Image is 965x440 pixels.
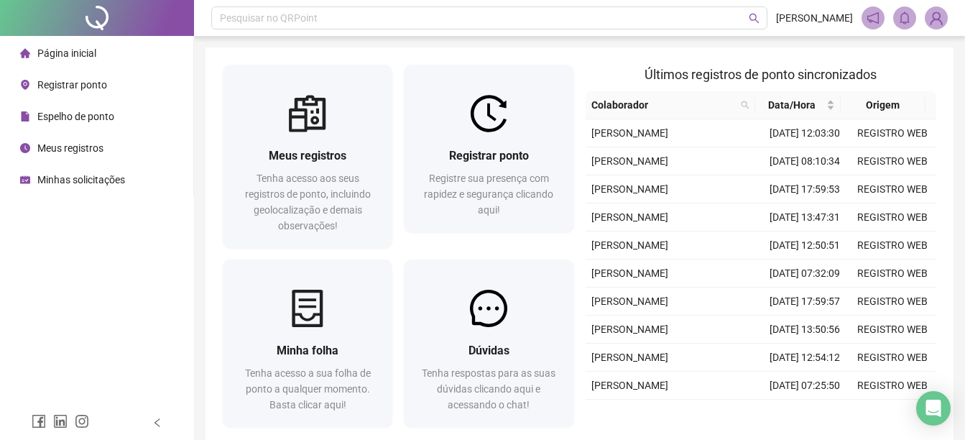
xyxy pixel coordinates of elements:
[761,288,849,316] td: [DATE] 17:59:57
[591,324,668,335] span: [PERSON_NAME]
[761,400,849,428] td: [DATE] 17:01:10
[53,414,68,428] span: linkedin
[849,344,936,372] td: REGISTRO WEB
[761,232,849,260] td: [DATE] 12:50:51
[898,12,911,24] span: bell
[277,344,338,357] span: Minha folha
[223,260,392,427] a: Minha folhaTenha acesso a sua folha de ponto a qualquer momento. Basta clicar aqui!
[404,65,573,232] a: Registrar pontoRegistre sua presença com rapidez e segurança clicando aqui!
[761,372,849,400] td: [DATE] 07:25:50
[20,111,30,122] span: file
[591,295,668,307] span: [PERSON_NAME]
[424,173,553,216] span: Registre sua presença com rapidez e segurança clicando aqui!
[761,203,849,232] td: [DATE] 13:47:31
[741,101,749,109] span: search
[776,10,853,26] span: [PERSON_NAME]
[761,316,849,344] td: [DATE] 13:50:56
[37,174,125,185] span: Minhas solicitações
[20,48,30,58] span: home
[591,211,668,223] span: [PERSON_NAME]
[849,316,936,344] td: REGISTRO WEB
[32,414,46,428] span: facebook
[645,67,877,82] span: Últimos registros de ponto sincronizados
[223,65,392,248] a: Meus registrosTenha acesso aos seus registros de ponto, incluindo geolocalização e demais observa...
[841,91,925,119] th: Origem
[925,7,947,29] img: 91928
[75,414,89,428] span: instagram
[591,352,668,363] span: [PERSON_NAME]
[738,94,752,116] span: search
[152,418,162,428] span: left
[468,344,509,357] span: Dúvidas
[591,380,668,391] span: [PERSON_NAME]
[849,175,936,203] td: REGISTRO WEB
[422,367,555,411] span: Tenha respostas para as suas dúvidas clicando aqui e acessando o chat!
[591,239,668,251] span: [PERSON_NAME]
[849,203,936,232] td: REGISTRO WEB
[849,372,936,400] td: REGISTRO WEB
[761,344,849,372] td: [DATE] 12:54:12
[761,97,823,113] span: Data/Hora
[867,12,879,24] span: notification
[449,149,529,162] span: Registrar ponto
[761,260,849,288] td: [DATE] 07:32:09
[849,147,936,175] td: REGISTRO WEB
[591,127,668,139] span: [PERSON_NAME]
[20,80,30,90] span: environment
[404,260,573,427] a: DúvidasTenha respostas para as suas dúvidas clicando aqui e acessando o chat!
[269,149,346,162] span: Meus registros
[761,175,849,203] td: [DATE] 17:59:53
[591,155,668,167] span: [PERSON_NAME]
[591,183,668,195] span: [PERSON_NAME]
[245,367,371,411] span: Tenha acesso a sua folha de ponto a qualquer momento. Basta clicar aqui!
[37,79,107,91] span: Registrar ponto
[849,260,936,288] td: REGISTRO WEB
[37,142,103,154] span: Meus registros
[849,232,936,260] td: REGISTRO WEB
[20,143,30,153] span: clock-circle
[37,47,96,59] span: Página inicial
[849,288,936,316] td: REGISTRO WEB
[849,400,936,428] td: REGISTRO WEB
[591,267,668,279] span: [PERSON_NAME]
[749,13,759,24] span: search
[761,147,849,175] td: [DATE] 08:10:34
[849,119,936,147] td: REGISTRO WEB
[20,175,30,185] span: schedule
[245,173,371,232] span: Tenha acesso aos seus registros de ponto, incluindo geolocalização e demais observações!
[916,391,951,426] div: Open Intercom Messenger
[37,111,114,122] span: Espelho de ponto
[755,91,840,119] th: Data/Hora
[761,119,849,147] td: [DATE] 12:03:30
[591,97,736,113] span: Colaborador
